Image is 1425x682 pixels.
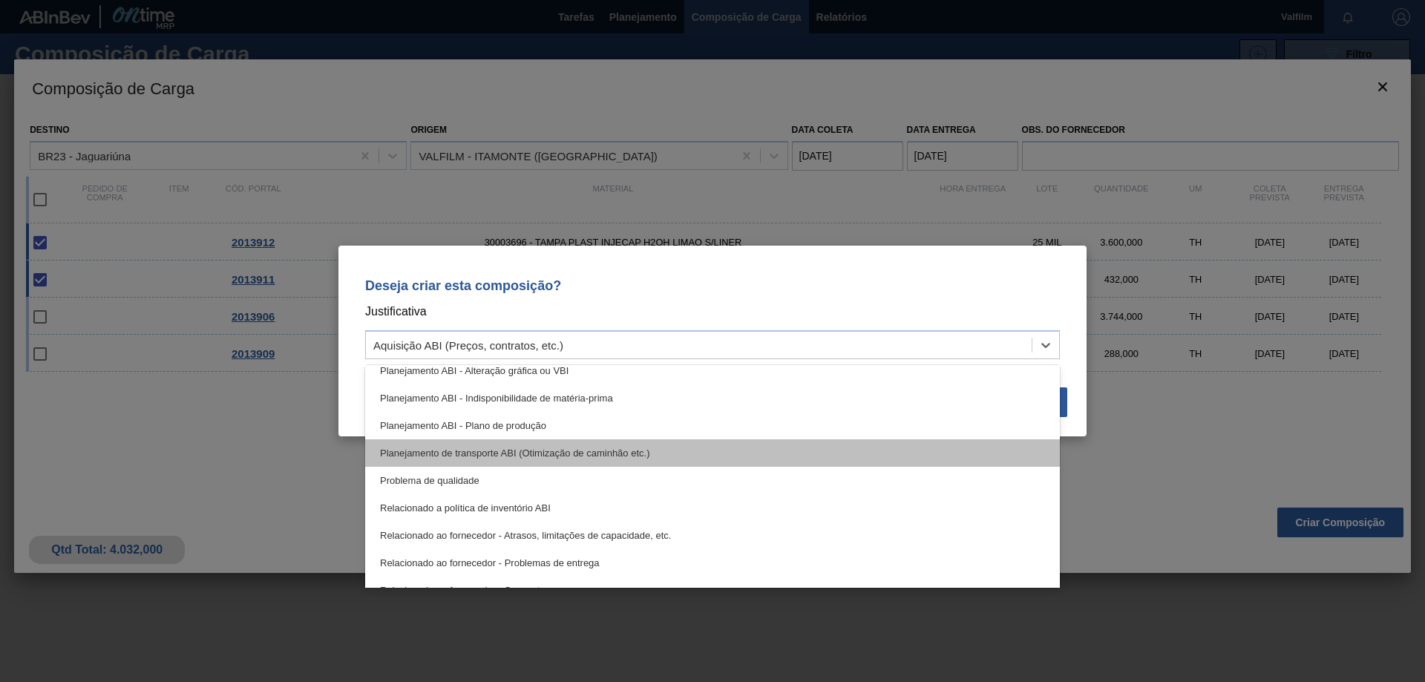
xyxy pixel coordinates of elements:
p: Deseja criar esta composição? [365,278,1060,293]
div: Relacionado ao fornecedor - Problemas de entrega [365,549,1060,577]
div: Planejamento ABI - Plano de produção [365,412,1060,439]
div: Aquisição ABI (Preços, contratos, etc.) [373,339,563,352]
div: Planejamento ABI - Alteração gráfica ou VBI [365,357,1060,384]
p: Justificativa [365,302,1060,321]
div: Problema de qualidade [365,467,1060,494]
div: Relacionado ao fornecedor - Atrasos, limitações de capacidade, etc. [365,522,1060,549]
div: Relacionado a política de inventório ABI [365,494,1060,522]
div: Planejamento ABI - Indisponibilidade de matéria-prima [365,384,1060,412]
div: Relacionado ao fornecedor - Sem estoque [365,577,1060,604]
div: Planejamento de transporte ABI (Otimização de caminhão etc.) [365,439,1060,467]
